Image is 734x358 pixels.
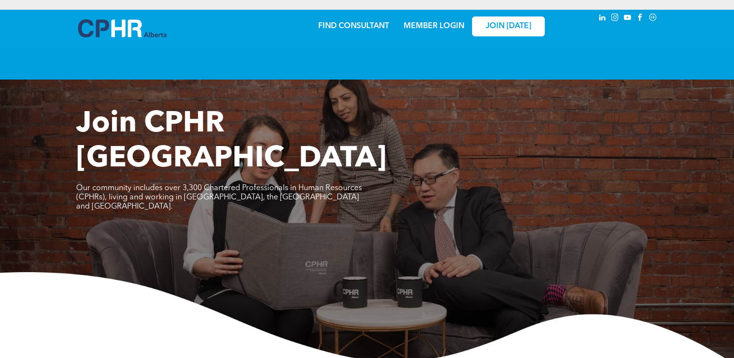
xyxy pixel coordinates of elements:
a: Social network [648,12,658,25]
img: A blue and white logo for cp alberta [78,19,166,37]
a: instagram [610,12,620,25]
a: JOIN [DATE] [472,16,545,36]
span: Join CPHR [GEOGRAPHIC_DATA] [76,110,387,174]
a: facebook [635,12,646,25]
a: youtube [622,12,633,25]
a: MEMBER LOGIN [404,22,464,30]
a: linkedin [597,12,608,25]
span: JOIN [DATE] [486,22,531,31]
span: Our community includes over 3,300 Chartered Professionals in Human Resources (CPHRs), living and ... [76,184,362,211]
a: FIND CONSULTANT [318,22,389,30]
